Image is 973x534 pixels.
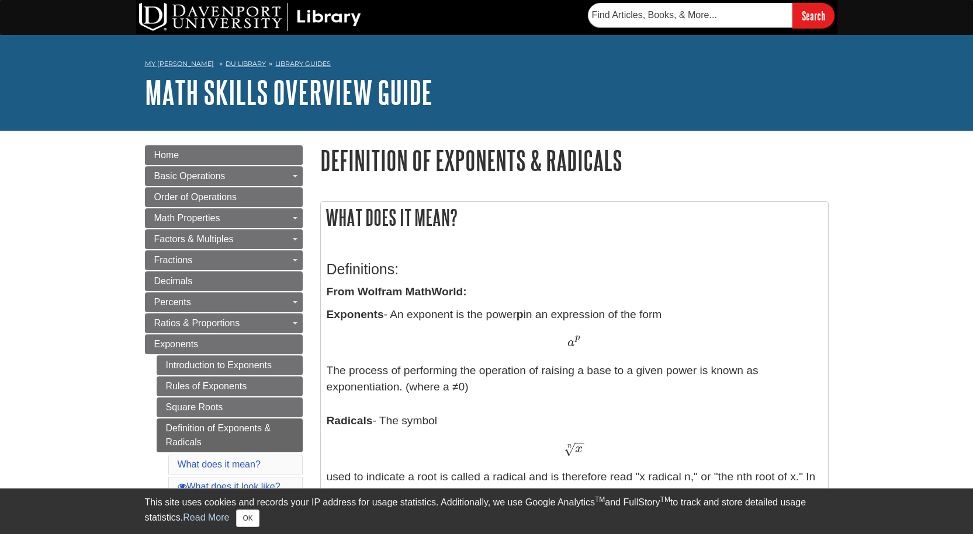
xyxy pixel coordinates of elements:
[588,3,835,28] form: Searches DU Library's articles, books, and more
[275,60,331,68] a: Library Guides
[145,56,829,75] nav: breadcrumb
[183,512,229,522] a: Read More
[157,355,303,375] a: Introduction to Exponents
[178,481,281,491] a: What does it look like?
[154,255,193,265] span: Fractions
[139,3,361,31] img: DU Library
[321,202,828,233] h2: What does it mean?
[327,308,384,320] b: Exponents
[595,495,605,504] sup: TM
[145,166,303,186] a: Basic Operations
[154,150,179,160] span: Home
[226,60,266,68] a: DU Library
[178,459,261,469] a: What does it mean?
[145,229,303,249] a: Factors & Multiples
[145,145,303,165] a: Home
[154,318,240,328] span: Ratios & Proportions
[157,376,303,396] a: Rules of Exponents
[567,443,572,449] span: n
[575,333,580,343] span: p
[588,3,792,27] input: Find Articles, Books, & More...
[154,171,226,181] span: Basic Operations
[517,308,524,320] b: p
[145,59,214,69] a: My [PERSON_NAME]
[145,313,303,333] a: Ratios & Proportions
[660,495,670,504] sup: TM
[145,74,432,110] a: Math Skills Overview Guide
[236,509,259,527] button: Close
[145,271,303,291] a: Decimals
[154,192,237,202] span: Order of Operations
[154,234,234,244] span: Factors & Multiples
[320,145,829,175] h1: Definition of Exponents & Radicals
[145,208,303,228] a: Math Properties
[154,276,193,286] span: Decimals
[564,441,575,457] span: √
[157,397,303,417] a: Square Roots
[157,418,303,452] a: Definition of Exponents & Radicals
[145,292,303,312] a: Percents
[575,442,583,455] span: x
[154,213,220,223] span: Math Properties
[327,285,467,298] strong: From Wolfram MathWorld:
[327,414,373,427] b: Radicals
[145,495,829,527] div: This site uses cookies and records your IP address for usage statistics. Additionally, we use Goo...
[145,250,303,270] a: Fractions
[154,297,191,307] span: Percents
[567,336,574,349] span: a
[154,339,199,349] span: Exponents
[792,3,835,28] input: Search
[327,261,822,278] h3: Definitions:
[145,187,303,207] a: Order of Operations
[145,334,303,354] a: Exponents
